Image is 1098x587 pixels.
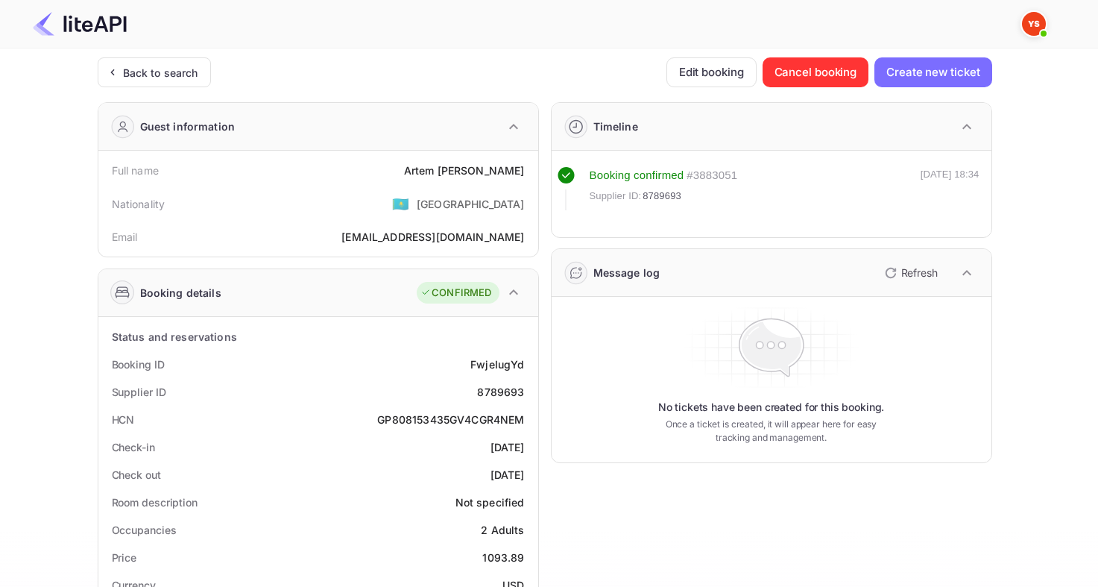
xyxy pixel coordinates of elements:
div: [GEOGRAPHIC_DATA] [417,196,525,212]
img: LiteAPI Logo [33,12,127,36]
p: Once a ticket is created, it will appear here for easy tracking and management. [654,418,889,445]
div: [EMAIL_ADDRESS][DOMAIN_NAME] [341,229,524,245]
div: Guest information [140,119,236,134]
span: 8789693 [643,189,681,204]
div: Full name [112,163,159,178]
div: # 3883051 [687,167,737,184]
div: Message log [593,265,660,280]
div: Room description [112,495,198,510]
div: Check-in [112,439,155,455]
button: Refresh [876,261,944,285]
div: Price [112,550,137,565]
div: 8789693 [477,384,524,400]
div: Not specified [455,495,525,510]
div: Artem [PERSON_NAME] [404,163,525,178]
div: Nationality [112,196,165,212]
div: Email [112,229,138,245]
button: Create new ticket [874,57,991,87]
span: Supplier ID: [590,189,642,204]
div: [DATE] [490,467,525,483]
div: 2 Adults [481,522,524,538]
div: Occupancies [112,522,177,538]
div: CONFIRMED [420,286,491,301]
p: No tickets have been created for this booking. [658,400,885,415]
div: Booking details [140,285,221,301]
p: Refresh [901,265,938,280]
div: HCN [112,412,135,427]
div: Back to search [123,65,198,81]
div: [DATE] [490,439,525,455]
button: Edit booking [666,57,757,87]
div: FwjeIugYd [470,357,524,372]
div: Booking ID [112,357,165,372]
div: Status and reservations [112,329,237,345]
div: 1093.89 [482,550,524,565]
img: Yandex Support [1022,12,1046,36]
span: United States [392,190,409,217]
div: Supplier ID [112,384,166,400]
div: [DATE] 18:34 [921,167,979,210]
div: Timeline [593,119,638,134]
div: GP808153435GV4CGR4NEM [377,412,524,427]
div: Booking confirmed [590,167,684,184]
button: Cancel booking [763,57,869,87]
div: Check out [112,467,161,483]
